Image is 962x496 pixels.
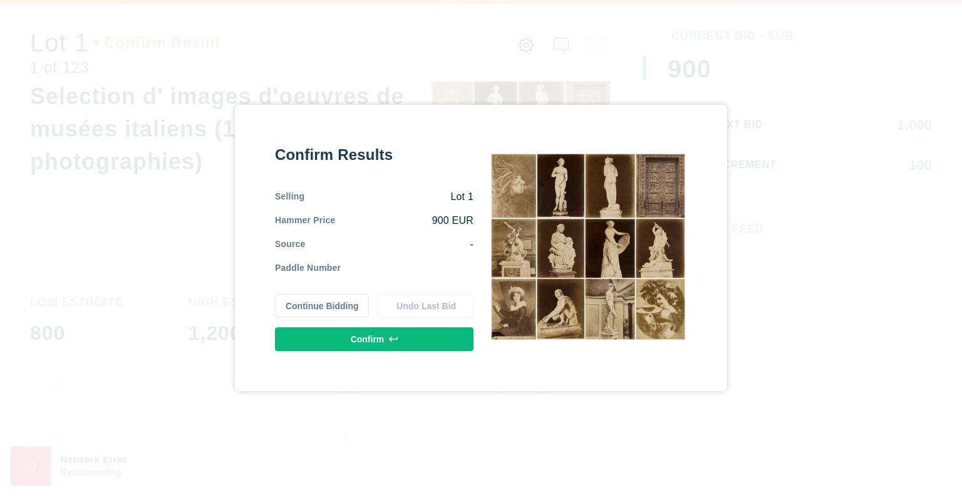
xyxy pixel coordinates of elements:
div: 900 EUR [335,214,473,228]
div: Confirm Results [275,145,473,165]
button: Confirm [275,327,473,351]
div: Paddle Number [275,261,341,274]
div: Lot 1 [304,190,473,204]
button: Undo Last Bid [379,294,473,318]
div: Selling [275,190,304,204]
div: Source [275,238,306,251]
div: Hammer Price [275,214,335,228]
div: - [306,238,473,251]
button: Continue Bidding [275,294,370,318]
